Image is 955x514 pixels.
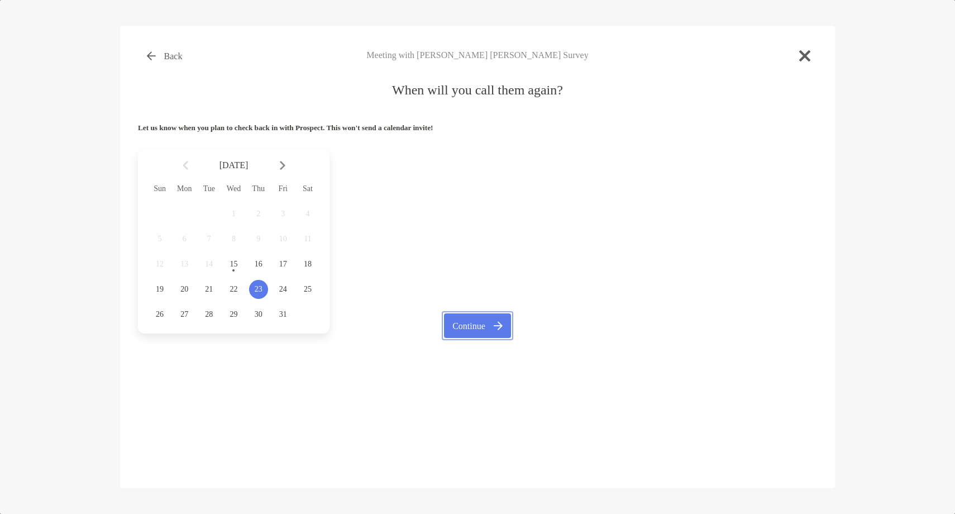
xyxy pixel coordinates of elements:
[246,184,271,193] div: Thu
[147,51,156,60] img: button icon
[224,310,243,319] span: 29
[249,285,268,294] span: 23
[199,285,218,294] span: 21
[280,161,285,170] img: Arrow icon
[138,123,817,132] h5: Let us know when you plan to check back in with Prospect.
[138,50,817,60] h4: Meeting with [PERSON_NAME] [PERSON_NAME] Survey
[199,260,218,269] span: 14
[150,235,169,244] span: 5
[298,235,317,244] span: 11
[199,310,218,319] span: 28
[224,260,243,269] span: 15
[175,285,194,294] span: 20
[799,50,810,61] img: close modal
[150,285,169,294] span: 19
[221,184,246,193] div: Wed
[172,184,197,193] div: Mon
[274,260,293,269] span: 17
[175,310,194,319] span: 27
[197,184,221,193] div: Tue
[249,210,268,218] span: 2
[274,235,293,244] span: 10
[138,44,191,68] button: Back
[249,260,268,269] span: 16
[298,260,317,269] span: 18
[249,235,268,244] span: 9
[249,310,268,319] span: 30
[150,310,169,319] span: 26
[224,210,243,218] span: 1
[150,260,169,269] span: 12
[274,285,293,294] span: 24
[295,184,320,193] div: Sat
[147,184,172,193] div: Sun
[224,285,243,294] span: 22
[138,83,817,98] h4: When will you call them again?
[175,260,194,269] span: 13
[175,235,194,244] span: 6
[298,285,317,294] span: 25
[274,310,293,319] span: 31
[190,160,278,170] span: [DATE]
[274,210,293,218] span: 3
[326,123,433,132] strong: This won't send a calendar invite!
[444,313,512,338] button: Continue
[183,161,188,170] img: Arrow icon
[199,235,218,244] span: 7
[224,235,243,244] span: 8
[298,210,317,218] span: 4
[271,184,295,193] div: Fri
